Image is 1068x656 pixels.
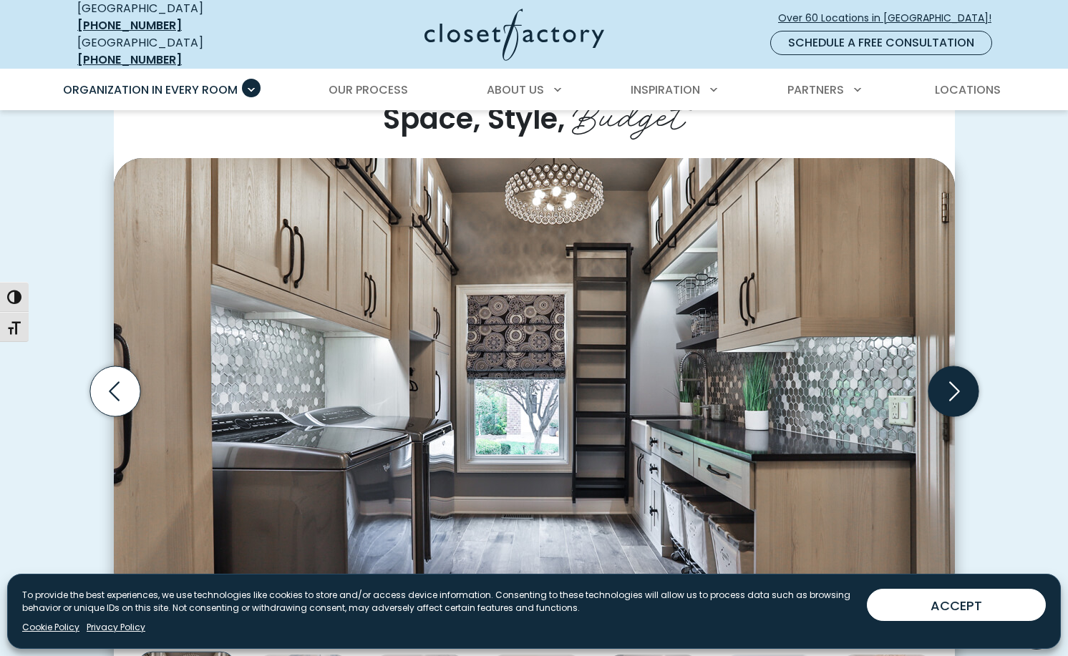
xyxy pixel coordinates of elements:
[631,82,700,98] span: Inspiration
[572,84,685,141] span: Budget
[770,31,992,55] a: Schedule a Free Consultation
[778,11,1003,26] span: Over 60 Locations in [GEOGRAPHIC_DATA]!
[22,621,79,634] a: Cookie Policy
[53,70,1015,110] nav: Primary Menu
[935,82,1001,98] span: Locations
[923,361,984,422] button: Next slide
[383,99,565,139] span: Space, Style,
[867,589,1046,621] button: ACCEPT
[77,17,182,34] a: [PHONE_NUMBER]
[777,6,1004,31] a: Over 60 Locations in [GEOGRAPHIC_DATA]!
[487,82,544,98] span: About Us
[87,621,145,634] a: Privacy Policy
[22,589,855,615] p: To provide the best experiences, we use technologies like cookies to store and/or access device i...
[77,52,182,68] a: [PHONE_NUMBER]
[424,9,604,61] img: Closet Factory Logo
[84,361,146,422] button: Previous slide
[63,82,238,98] span: Organization in Every Room
[114,158,955,598] img: Custom laundry room with ladder for high reach items and fabric rolling laundry bins
[787,82,844,98] span: Partners
[77,34,285,69] div: [GEOGRAPHIC_DATA]
[329,82,408,98] span: Our Process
